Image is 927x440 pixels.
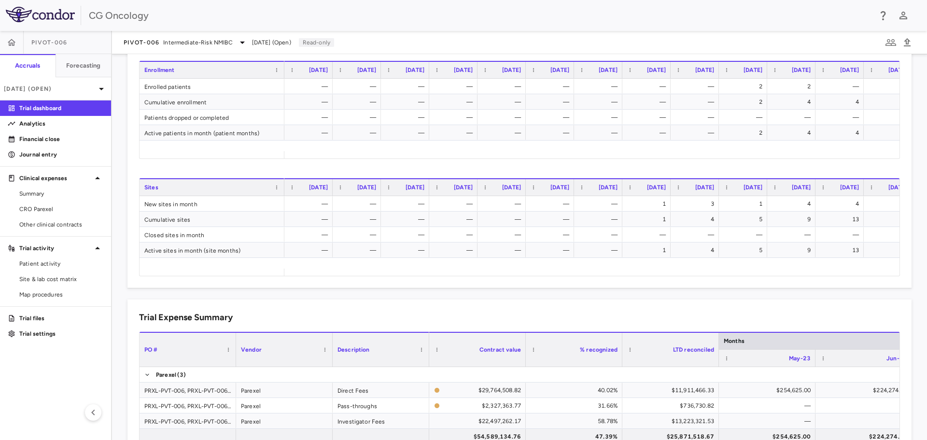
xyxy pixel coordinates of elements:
div: — [438,125,473,141]
div: 40.02% [534,383,618,398]
span: The contract record and uploaded budget values do not match. Please review the contract record an... [434,398,521,412]
div: 3 [679,196,714,212]
img: logo-full-SnFGN8VE.png [6,7,75,22]
span: Patient activity [19,259,103,268]
div: 13 [824,242,859,258]
div: $22,497,262.17 [438,413,521,429]
div: — [486,79,521,94]
div: — [293,125,328,141]
div: 1 [631,196,666,212]
div: 4 [872,125,907,141]
p: Analytics [19,119,103,128]
div: — [824,413,907,429]
span: Parexel [156,367,176,383]
div: 5 [728,242,762,258]
p: Trial settings [19,329,103,338]
div: — [583,110,618,125]
div: — [438,94,473,110]
div: Enrolled patients [140,79,284,94]
span: [DATE] [792,67,811,73]
span: [DATE] [502,67,521,73]
div: 4 [872,94,907,110]
div: CG Oncology [89,8,871,23]
div: Parexel [236,398,333,413]
span: Description [337,346,370,353]
span: [DATE] [888,184,907,191]
p: Journal entry [19,150,103,159]
div: — [534,227,569,242]
div: — [583,227,618,242]
div: Closed sites in month [140,227,284,242]
div: — [631,125,666,141]
div: — [776,227,811,242]
div: — [293,110,328,125]
span: [DATE] [406,67,424,73]
div: — [390,94,424,110]
h6: Forecasting [66,61,101,70]
div: 9 [776,242,811,258]
span: [DATE] [840,67,859,73]
div: — [341,110,376,125]
div: PRXL-PVT-006, PRXL-PVT-006.2 [140,383,236,397]
div: — [390,242,424,258]
div: — [293,227,328,242]
div: 13 [824,212,859,227]
p: Clinical expenses [19,174,92,183]
span: [DATE] [309,67,328,73]
div: — [534,94,569,110]
div: — [293,79,328,94]
span: PO # [144,346,158,353]
div: 9 [776,212,811,227]
div: — [486,212,521,227]
span: [DATE] [647,184,666,191]
div: 4 [776,196,811,212]
div: 4 [776,125,811,141]
div: 1 [631,242,666,258]
div: — [341,242,376,258]
span: (3) [177,367,186,383]
div: Parexel [236,383,333,397]
div: $224,274.00 [824,383,907,398]
div: Direct Fees [333,383,429,397]
div: $13,223,321.53 [631,413,714,429]
div: — [728,227,762,242]
div: — [341,196,376,212]
div: — [390,125,424,141]
div: — [728,413,811,429]
div: 2 [776,79,811,94]
div: — [438,242,473,258]
div: — [390,79,424,94]
div: — [534,125,569,141]
div: 5 [728,212,762,227]
span: Jun-23 [886,355,907,362]
div: — [679,125,714,141]
p: [DATE] (Open) [4,85,96,93]
div: $29,764,508.82 [444,383,521,398]
div: — [631,227,666,242]
span: [DATE] [357,184,376,191]
div: 4 [824,125,859,141]
span: [DATE] [695,67,714,73]
span: LTD reconciled [673,346,714,353]
div: 2 [728,94,762,110]
p: Trial files [19,314,103,323]
span: [DATE] [550,184,569,191]
div: — [293,242,328,258]
div: — [872,110,907,125]
span: [DATE] [357,67,376,73]
span: May-23 [789,355,811,362]
div: — [872,227,907,242]
span: Other clinical contracts [19,220,103,229]
div: New sites in month [140,196,284,211]
div: — [341,79,376,94]
span: [DATE] [599,67,618,73]
div: Investigator Fees [333,413,429,428]
div: PRXL-PVT-006, PRXL-PVT-006.2 [140,413,236,428]
div: Pass-throughs [333,398,429,413]
div: $11,911,466.33 [631,383,714,398]
div: 2 [728,125,762,141]
div: 4 [824,94,859,110]
div: 58.78% [534,413,618,429]
div: — [341,94,376,110]
span: [DATE] [695,184,714,191]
